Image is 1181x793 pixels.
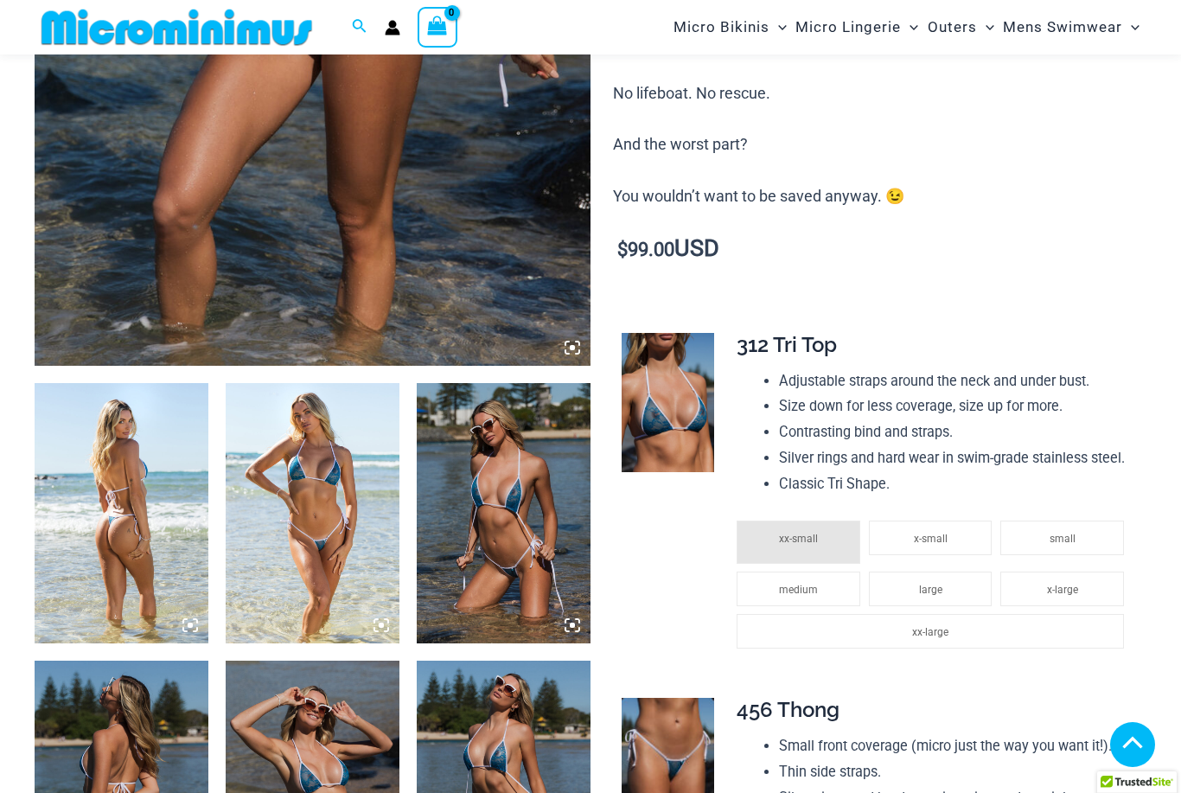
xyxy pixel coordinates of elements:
li: medium [737,572,860,606]
span: Menu Toggle [769,5,787,49]
li: x-small [869,521,993,555]
span: Menu Toggle [1122,5,1140,49]
span: xx-large [912,626,948,638]
span: $ [617,239,628,260]
li: Silver rings and hard wear in swim-grade stainless steel. [779,445,1133,471]
img: Waves Breaking Ocean 312 Top 456 Bottom [417,383,590,643]
a: View Shopping Cart, empty [418,7,457,47]
a: Account icon link [385,20,400,35]
img: MM SHOP LOGO FLAT [35,8,319,47]
a: Micro BikinisMenu ToggleMenu Toggle [669,5,791,49]
span: xx-small [779,533,818,545]
li: large [869,572,993,606]
span: Micro Lingerie [795,5,901,49]
span: x-small [914,533,948,545]
span: medium [779,584,818,596]
span: Menu Toggle [977,5,994,49]
bdi: 99.00 [617,239,674,260]
a: Search icon link [352,16,367,38]
p: USD [613,236,1146,263]
a: Micro LingerieMenu ToggleMenu Toggle [791,5,922,49]
li: small [1000,521,1124,555]
a: Mens SwimwearMenu ToggleMenu Toggle [999,5,1144,49]
li: xx-small [737,521,860,564]
li: Size down for less coverage, size up for more. [779,393,1133,419]
img: Waves Breaking Ocean 312 Top 456 Bottom [35,383,208,643]
span: Menu Toggle [901,5,918,49]
span: 312 Tri Top [737,332,837,357]
li: Small front coverage (micro just the way you want it!). [779,733,1133,759]
li: Contrasting bind and straps. [779,419,1133,445]
span: x-large [1047,584,1078,596]
span: Mens Swimwear [1003,5,1122,49]
img: Waves Breaking Ocean 312 Top 456 Bottom [226,383,399,643]
span: Outers [928,5,977,49]
span: large [919,584,942,596]
span: small [1050,533,1076,545]
li: Classic Tri Shape. [779,471,1133,497]
li: xx-large [737,614,1124,649]
img: Waves Breaking Ocean 312 Top [622,333,714,472]
li: Thin side straps. [779,759,1133,785]
li: x-large [1000,572,1124,606]
nav: Site Navigation [667,3,1146,52]
span: Micro Bikinis [673,5,769,49]
li: Adjustable straps around the neck and under bust. [779,368,1133,394]
span: 456 Thong [737,697,839,722]
a: OutersMenu ToggleMenu Toggle [923,5,999,49]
